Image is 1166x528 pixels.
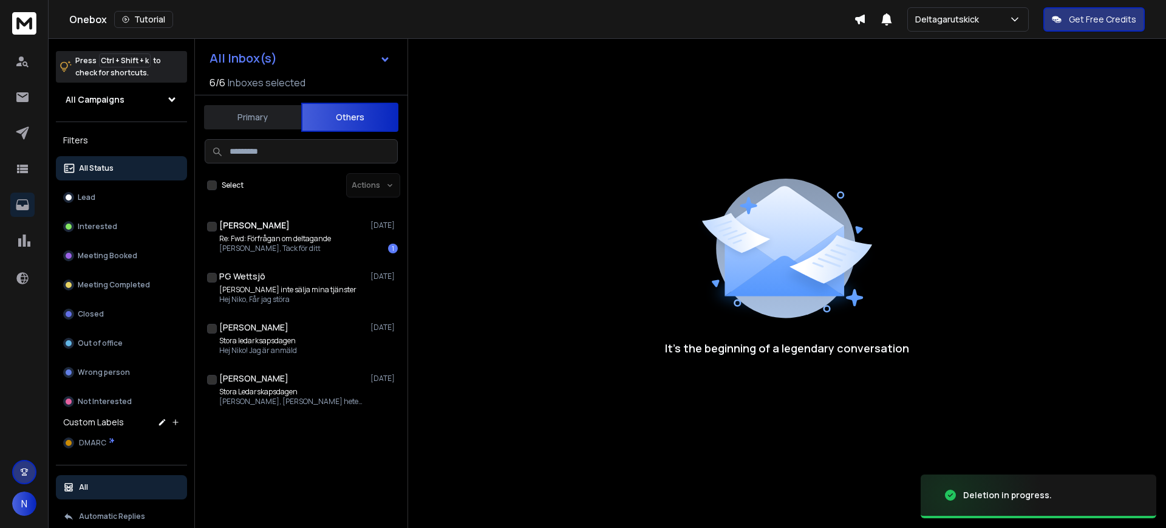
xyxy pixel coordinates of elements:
[12,492,36,516] button: N
[56,132,187,149] h3: Filters
[219,387,365,397] p: Stora Ledarskapsdagen
[78,222,117,231] p: Interested
[79,512,145,521] p: Automatic Replies
[78,251,137,261] p: Meeting Booked
[78,368,130,377] p: Wrong person
[56,389,187,414] button: Not Interested
[56,185,187,210] button: Lead
[219,321,288,334] h1: [PERSON_NAME]
[79,438,106,448] span: DMARC
[219,336,297,346] p: Stora ledarksapsdagen
[219,219,290,231] h1: [PERSON_NAME]
[75,55,161,79] p: Press to check for shortcuts.
[370,374,398,383] p: [DATE]
[78,338,123,348] p: Out of office
[915,13,984,26] p: Deltagarutskick
[69,11,854,28] div: Onebox
[219,372,288,385] h1: [PERSON_NAME]
[56,87,187,112] button: All Campaigns
[1043,7,1145,32] button: Get Free Credits
[219,234,331,244] p: Re: Fwd: Förfrågan om deltagande
[56,431,187,455] button: DMARC
[56,156,187,180] button: All Status
[56,360,187,385] button: Wrong person
[204,104,301,131] button: Primary
[56,273,187,297] button: Meeting Completed
[78,193,95,202] p: Lead
[200,46,400,70] button: All Inbox(s)
[228,75,305,90] h3: Inboxes selected
[370,221,398,230] p: [DATE]
[78,309,104,319] p: Closed
[963,489,1052,501] div: Deletion in progress.
[114,11,173,28] button: Tutorial
[56,302,187,326] button: Closed
[219,285,356,295] p: [PERSON_NAME] inte sälja mina tjänster
[78,280,150,290] p: Meeting Completed
[219,346,297,355] p: Hej Niko! Jag är anmäld
[210,52,277,64] h1: All Inbox(s)
[56,475,187,499] button: All
[78,397,132,406] p: Not Interested
[219,270,265,283] h1: PG Wettsjö
[219,397,365,406] p: [PERSON_NAME], [PERSON_NAME] heter [PERSON_NAME]
[388,244,398,253] div: 1
[1069,13,1136,26] p: Get Free Credits
[219,295,356,304] p: Hej Niko, Får jag störa
[301,103,398,132] button: Others
[370,272,398,281] p: [DATE]
[99,53,151,67] span: Ctrl + Shift + k
[210,75,225,90] span: 6 / 6
[56,214,187,239] button: Interested
[219,244,331,253] p: [PERSON_NAME], Tack för ditt
[79,482,88,492] p: All
[79,163,114,173] p: All Status
[56,244,187,268] button: Meeting Booked
[63,416,124,428] h3: Custom Labels
[370,323,398,332] p: [DATE]
[66,94,124,106] h1: All Campaigns
[222,180,244,190] label: Select
[665,340,909,357] p: It’s the beginning of a legendary conversation
[56,331,187,355] button: Out of office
